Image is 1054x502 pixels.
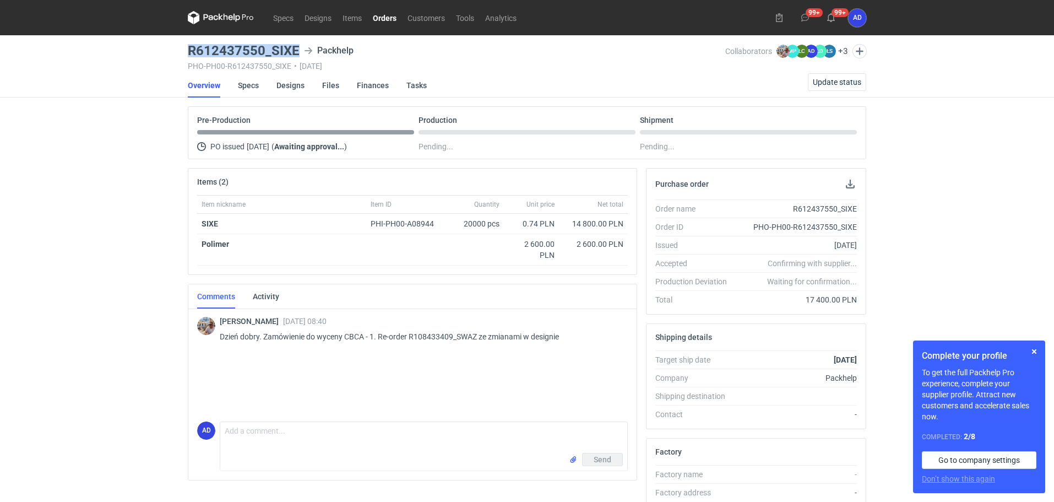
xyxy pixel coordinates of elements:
strong: [DATE] [834,355,857,364]
button: AD [848,9,866,27]
span: ( [271,142,274,151]
a: Items [337,11,367,24]
span: Item ID [371,200,392,209]
button: Download PO [844,177,857,191]
div: Completed: [922,431,1036,442]
span: Send [594,456,611,463]
h2: Shipping details [655,333,712,342]
a: Orders [367,11,402,24]
p: Production [419,116,457,125]
button: Don’t show this again [922,473,995,484]
a: Finances [357,73,389,98]
div: PO issued [197,140,414,153]
div: - [736,487,857,498]
span: [DATE] [247,140,269,153]
a: Activity [253,284,279,309]
a: Files [322,73,339,98]
span: [DATE] 08:40 [283,317,327,326]
div: Contact [655,409,736,420]
figcaption: ŁC [795,45,808,58]
div: Shipping destination [655,391,736,402]
strong: 2 / 8 [964,432,975,441]
div: Target ship date [655,354,736,365]
figcaption: ŁD [813,45,827,58]
h1: Complete your profile [922,349,1036,363]
strong: Awaiting approval... [274,142,344,151]
svg: Packhelp Pro [188,11,254,24]
a: Specs [238,73,259,98]
figcaption: AD [197,422,215,440]
button: Send [582,453,623,466]
div: 2 600.00 PLN [563,239,623,250]
a: Tasks [406,73,427,98]
figcaption: MP [786,45,799,58]
span: • [294,62,297,71]
button: 99+ [796,9,814,26]
a: Customers [402,11,450,24]
div: 0.74 PLN [508,218,555,229]
button: 99+ [822,9,840,26]
a: Designs [276,73,305,98]
a: Analytics [480,11,522,24]
span: Update status [813,78,861,86]
div: PHO-PH00-R612437550_SIXE [736,222,857,233]
button: Edit collaborators [852,44,867,58]
div: Anita Dolczewska [848,9,866,27]
h2: Items (2) [197,177,229,186]
span: Net total [597,200,623,209]
div: Packhelp [736,373,857,384]
div: Order name [655,203,736,214]
span: Quantity [474,200,499,209]
div: Company [655,373,736,384]
div: 2 600.00 PLN [508,239,555,261]
a: Go to company settings [922,451,1036,469]
div: 20000 pcs [449,214,504,234]
strong: SIXE [202,219,218,228]
span: Collaborators [725,47,772,56]
div: Total [655,294,736,305]
a: Specs [268,11,299,24]
div: PHO-PH00-R612437550_SIXE [DATE] [188,62,725,71]
div: Production Deviation [655,276,736,287]
a: Tools [450,11,480,24]
div: R612437550_SIXE [736,203,857,214]
div: Pending... [640,140,857,153]
figcaption: AD [805,45,818,58]
div: - [736,409,857,420]
div: [DATE] [736,240,857,251]
p: To get the full Packhelp Pro experience, complete your supplier profile. Attract new customers an... [922,367,1036,422]
h2: Purchase order [655,180,709,188]
div: 17 400.00 PLN [736,294,857,305]
strong: Polimer [202,240,229,249]
div: Packhelp [304,44,354,57]
a: Comments [197,284,235,309]
div: Order ID [655,222,736,233]
img: Michał Palasek [776,45,790,58]
span: Pending... [419,140,453,153]
span: ) [344,142,347,151]
span: Item nickname [202,200,246,209]
a: Overview [188,73,220,98]
p: Dzień dobry. Zamówienie do wyceny CBCA - 1. Re-order R108433409_SWAZ ze zmianami w designie [220,330,619,343]
button: Update status [808,73,866,91]
span: Unit price [526,200,555,209]
div: Factory address [655,487,736,498]
em: Waiting for confirmation... [767,276,857,287]
button: Skip for now [1028,345,1041,358]
p: Shipment [640,116,673,125]
a: Designs [299,11,337,24]
figcaption: ŁS [823,45,836,58]
div: - [736,469,857,480]
img: Michał Palasek [197,317,215,335]
div: Accepted [655,258,736,269]
em: Confirming with supplier... [768,259,857,268]
p: Pre-Production [197,116,251,125]
div: Anita Dolczewska [197,422,215,440]
div: Factory name [655,469,736,480]
span: [PERSON_NAME] [220,317,283,326]
h3: R612437550_SIXE [188,44,300,57]
div: 14 800.00 PLN [563,218,623,229]
div: Issued [655,240,736,251]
